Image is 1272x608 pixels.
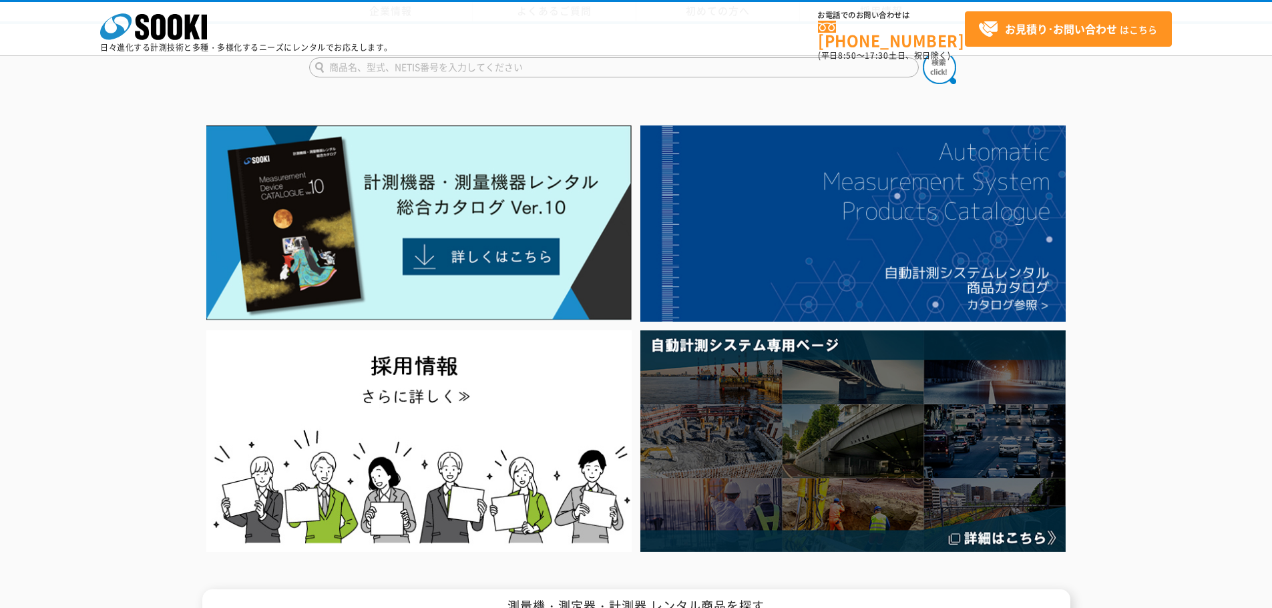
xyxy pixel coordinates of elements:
[640,330,1066,551] img: 自動計測システム専用ページ
[923,51,956,84] img: btn_search.png
[818,49,950,61] span: (平日 ～ 土日、祝日除く)
[206,125,632,320] img: Catalog Ver10
[838,49,857,61] span: 8:50
[206,330,632,551] img: SOOKI recruit
[865,49,889,61] span: 17:30
[978,19,1157,39] span: はこちら
[309,57,919,77] input: 商品名、型式、NETIS番号を入力してください
[1005,21,1117,37] strong: お見積り･お問い合わせ
[100,43,393,51] p: 日々進化する計測技術と多種・多様化するニーズにレンタルでお応えします。
[818,11,965,19] span: お電話でのお問い合わせは
[640,125,1066,322] img: 自動計測システムカタログ
[965,11,1172,47] a: お見積り･お問い合わせはこちら
[818,21,965,48] a: [PHONE_NUMBER]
